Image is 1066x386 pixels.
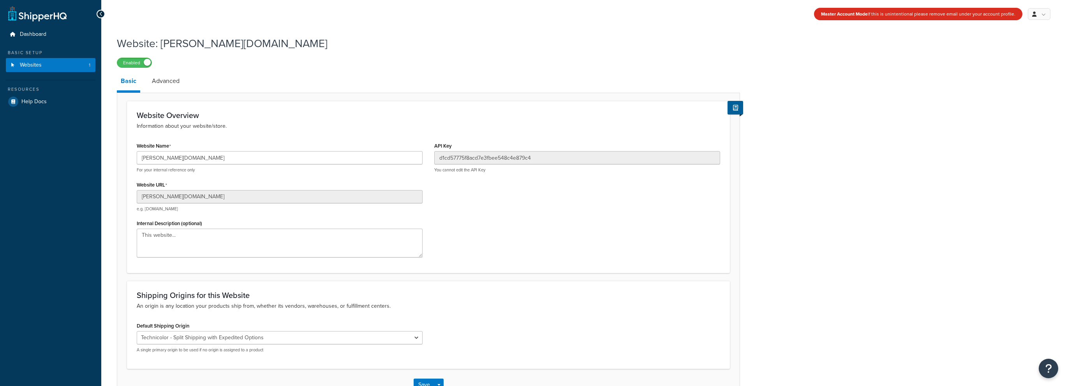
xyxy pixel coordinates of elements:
span: Websites [20,62,42,69]
input: XDL713J089NBV22 [434,151,720,164]
label: Website URL [137,182,167,188]
a: Help Docs [6,95,95,109]
p: A single primary origin to be used if no origin is assigned to a product [137,347,423,353]
label: Enabled [117,58,152,67]
div: If this is unintentional please remove email under your account profile. [814,8,1022,20]
label: API Key [434,143,452,149]
textarea: This website... [137,229,423,257]
li: Websites [6,58,95,72]
p: e.g. [DOMAIN_NAME] [137,206,423,212]
div: Resources [6,86,95,93]
p: For your internal reference only [137,167,423,173]
label: Internal Description (optional) [137,220,202,226]
span: 1 [89,62,90,69]
p: Information about your website/store. [137,122,720,130]
h3: Website Overview [137,111,720,120]
a: Dashboard [6,27,95,42]
h3: Shipping Origins for this Website [137,291,720,300]
a: Advanced [148,72,183,90]
p: An origin is any location your products ship from, whether its vendors, warehouses, or fulfillmen... [137,302,720,310]
div: Basic Setup [6,49,95,56]
label: Website Name [137,143,171,149]
span: Help Docs [21,99,47,105]
button: Show Help Docs [728,101,743,115]
label: Default Shipping Origin [137,323,189,329]
a: Websites1 [6,58,95,72]
p: You cannot edit the API Key [434,167,720,173]
span: Dashboard [20,31,46,38]
a: Basic [117,72,140,93]
strong: Master Account Mode [821,11,868,18]
button: Open Resource Center [1039,359,1058,378]
h1: Website: [PERSON_NAME][DOMAIN_NAME] [117,36,730,51]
